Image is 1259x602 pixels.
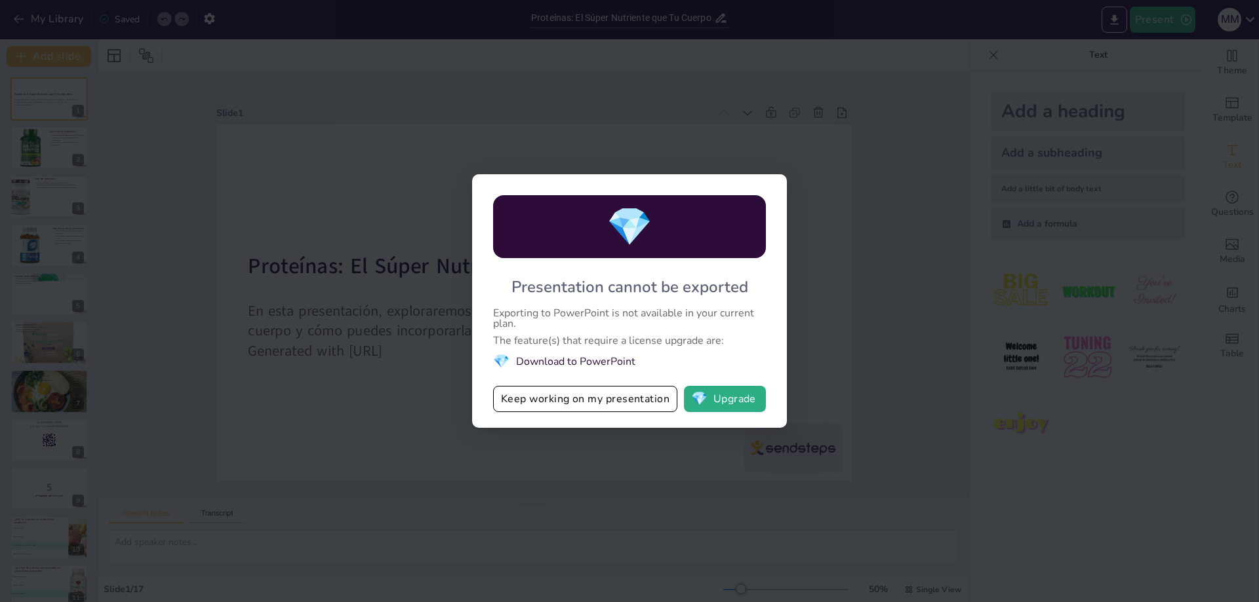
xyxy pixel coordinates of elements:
[493,335,766,346] div: The feature(s) that require a license upgrade are:
[493,352,766,370] li: Download to PowerPoint
[684,386,766,412] button: diamondUpgrade
[493,308,766,329] div: Exporting to PowerPoint is not available in your current plan.
[493,352,510,370] span: diamond
[691,392,708,405] span: diamond
[607,202,652,252] span: diamond
[511,276,748,297] div: Presentation cannot be exported
[493,386,677,412] button: Keep working on my presentation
